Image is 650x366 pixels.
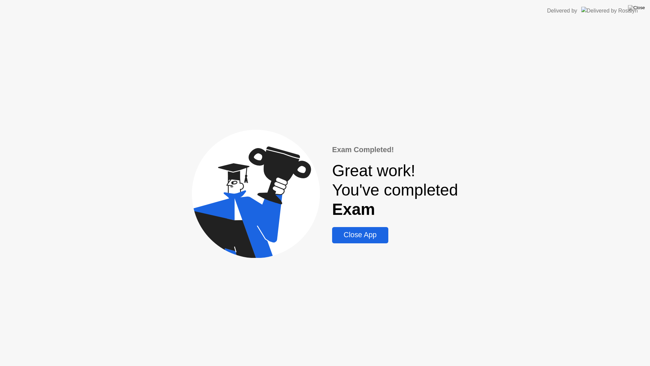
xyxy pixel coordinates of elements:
div: Close App [334,231,386,239]
button: Close App [332,227,388,243]
img: Delivered by Rosalyn [581,7,638,15]
img: Close [628,5,645,11]
div: Delivered by [547,7,577,15]
div: Great work! You've completed [332,161,458,219]
b: Exam [332,200,375,218]
div: Exam Completed! [332,144,458,155]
